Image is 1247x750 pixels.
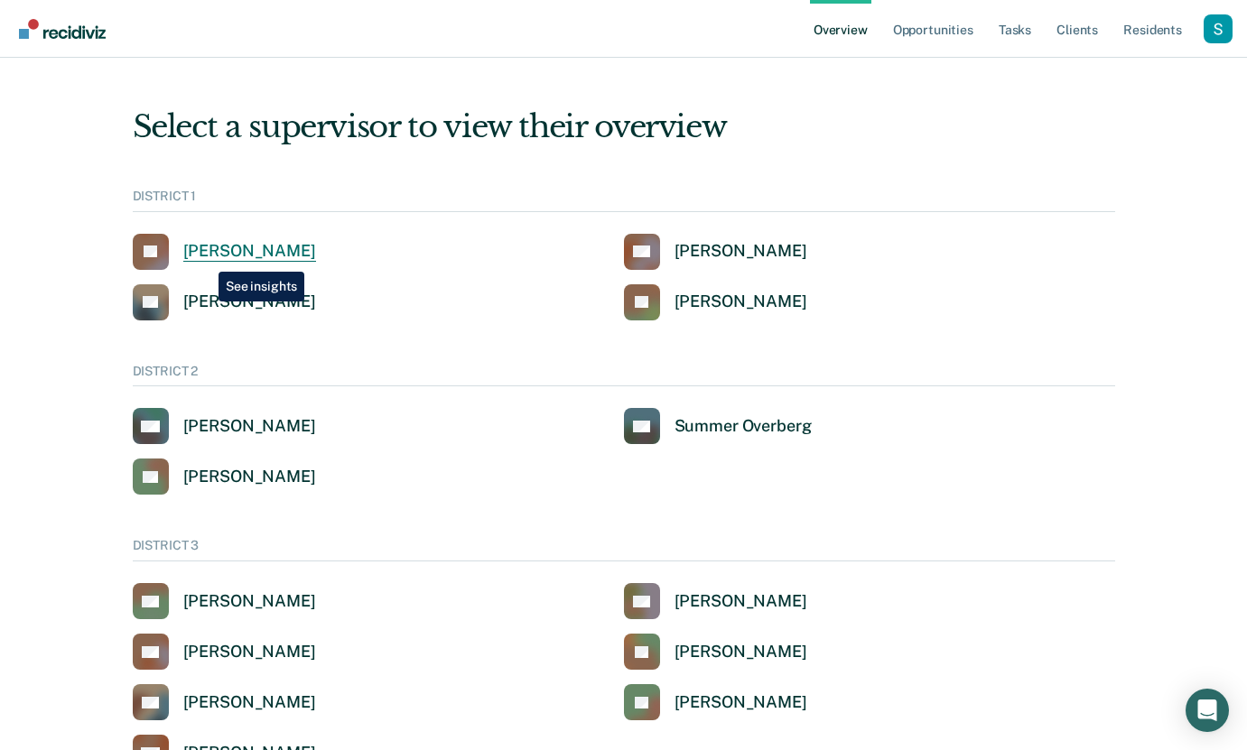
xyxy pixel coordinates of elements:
div: [PERSON_NAME] [183,241,316,262]
a: Summer Overberg [624,408,812,444]
a: [PERSON_NAME] [624,284,807,320]
a: [PERSON_NAME] [133,284,316,320]
a: [PERSON_NAME] [133,583,316,619]
div: [PERSON_NAME] [183,591,316,612]
a: [PERSON_NAME] [133,634,316,670]
a: [PERSON_NAME] [133,458,316,495]
div: [PERSON_NAME] [183,692,316,713]
div: Select a supervisor to view their overview [133,108,1115,145]
div: Summer Overberg [675,416,812,437]
div: DISTRICT 2 [133,364,1115,387]
div: [PERSON_NAME] [183,416,316,437]
img: Recidiviz [19,19,106,39]
a: [PERSON_NAME] [133,408,316,444]
a: [PERSON_NAME] [624,684,807,720]
a: [PERSON_NAME] [624,634,807,670]
a: [PERSON_NAME] [624,583,807,619]
div: [PERSON_NAME] [675,292,807,312]
div: DISTRICT 3 [133,538,1115,561]
a: [PERSON_NAME] [133,684,316,720]
div: [PERSON_NAME] [675,642,807,662]
button: Profile dropdown button [1204,14,1233,43]
div: DISTRICT 1 [133,189,1115,212]
div: [PERSON_NAME] [183,642,316,662]
div: [PERSON_NAME] [675,692,807,713]
div: [PERSON_NAME] [675,591,807,612]
div: [PERSON_NAME] [183,467,316,487]
a: [PERSON_NAME] [624,234,807,270]
a: [PERSON_NAME] [133,234,316,270]
div: [PERSON_NAME] [183,292,316,312]
div: [PERSON_NAME] [675,241,807,262]
div: Open Intercom Messenger [1186,689,1229,732]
